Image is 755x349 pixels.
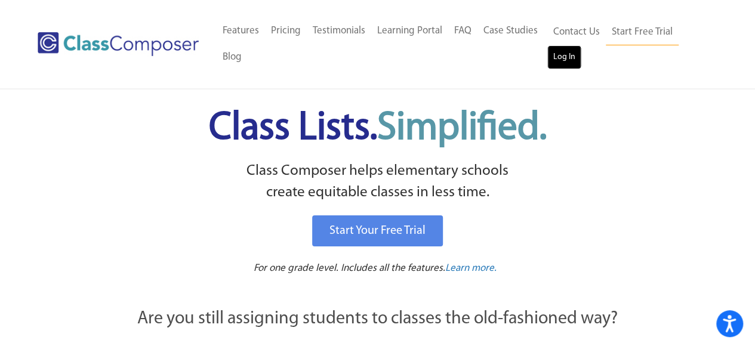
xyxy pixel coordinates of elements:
[606,19,679,46] a: Start Free Trial
[312,215,443,246] a: Start Your Free Trial
[72,160,684,204] p: Class Composer helps elementary schools create equitable classes in less time.
[254,263,445,273] span: For one grade level. Includes all the features.
[377,109,547,148] span: Simplified.
[217,18,547,70] nav: Header Menu
[307,18,371,44] a: Testimonials
[547,19,606,45] a: Contact Us
[448,18,477,44] a: FAQ
[217,18,265,44] a: Features
[477,18,544,44] a: Case Studies
[38,32,199,56] img: Class Composer
[547,19,708,69] nav: Header Menu
[547,45,581,69] a: Log In
[445,261,497,276] a: Learn more.
[329,225,426,237] span: Start Your Free Trial
[445,263,497,273] span: Learn more.
[265,18,307,44] a: Pricing
[73,306,682,332] p: Are you still assigning students to classes the old-fashioned way?
[217,44,248,70] a: Blog
[371,18,448,44] a: Learning Portal
[209,109,547,148] span: Class Lists.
